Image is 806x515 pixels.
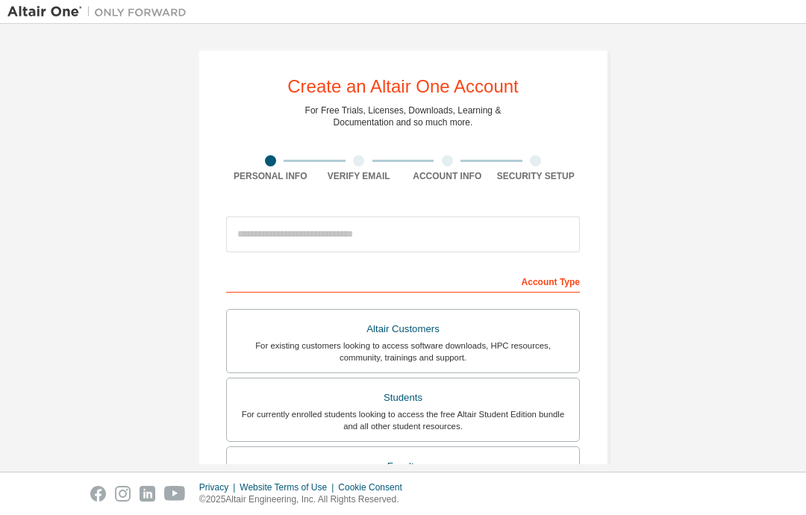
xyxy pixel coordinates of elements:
div: Security Setup [492,170,581,182]
div: Verify Email [315,170,404,182]
img: facebook.svg [90,486,106,502]
div: Cookie Consent [338,481,410,493]
div: Account Info [403,170,492,182]
div: Personal Info [226,170,315,182]
img: Altair One [7,4,194,19]
img: youtube.svg [164,486,186,502]
div: Website Terms of Use [240,481,338,493]
div: For currently enrolled students looking to access the free Altair Student Edition bundle and all ... [236,408,570,432]
div: Altair Customers [236,319,570,340]
div: Create an Altair One Account [287,78,519,96]
div: Faculty [236,456,570,477]
div: Account Type [226,269,580,293]
div: For existing customers looking to access software downloads, HPC resources, community, trainings ... [236,340,570,363]
p: © 2025 Altair Engineering, Inc. All Rights Reserved. [199,493,411,506]
div: For Free Trials, Licenses, Downloads, Learning & Documentation and so much more. [305,104,502,128]
img: instagram.svg [115,486,131,502]
div: Privacy [199,481,240,493]
div: Students [236,387,570,408]
img: linkedin.svg [140,486,155,502]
